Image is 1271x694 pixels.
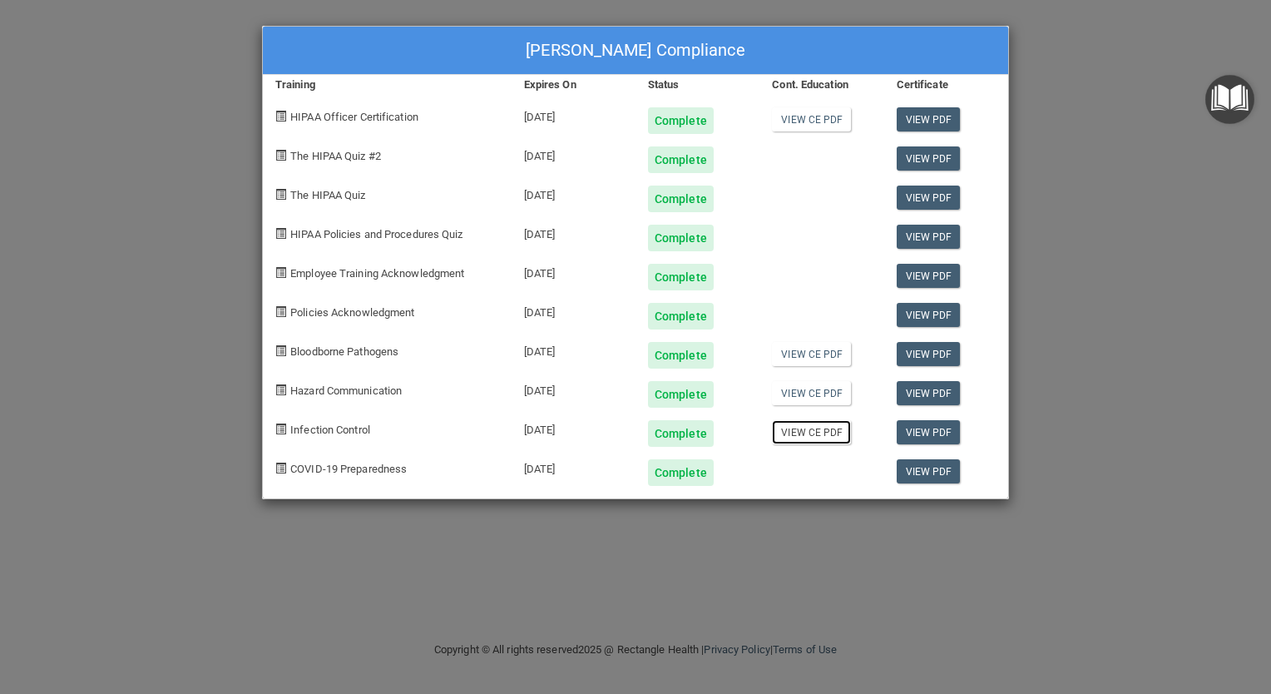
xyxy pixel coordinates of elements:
[648,186,714,212] div: Complete
[290,424,370,436] span: Infection Control
[635,75,759,95] div: Status
[897,146,961,171] a: View PDF
[648,342,714,369] div: Complete
[512,290,635,330] div: [DATE]
[897,225,961,249] a: View PDF
[290,463,407,475] span: COVID-19 Preparedness
[648,107,714,134] div: Complete
[263,27,1008,75] div: [PERSON_NAME] Compliance
[290,384,402,397] span: Hazard Communication
[897,420,961,444] a: View PDF
[512,75,635,95] div: Expires On
[884,75,1008,95] div: Certificate
[897,264,961,288] a: View PDF
[772,420,851,444] a: View CE PDF
[290,306,414,319] span: Policies Acknowledgment
[512,408,635,447] div: [DATE]
[648,459,714,486] div: Complete
[512,212,635,251] div: [DATE]
[772,342,851,366] a: View CE PDF
[290,267,464,280] span: Employee Training Acknowledgment
[648,225,714,251] div: Complete
[290,189,365,201] span: The HIPAA Quiz
[897,186,961,210] a: View PDF
[512,330,635,369] div: [DATE]
[648,146,714,173] div: Complete
[772,381,851,405] a: View CE PDF
[290,228,462,240] span: HIPAA Policies and Procedures Quiz
[897,459,961,483] a: View PDF
[1205,75,1254,124] button: Open Resource Center
[263,75,512,95] div: Training
[290,345,398,358] span: Bloodborne Pathogens
[772,107,851,131] a: View CE PDF
[512,134,635,173] div: [DATE]
[648,264,714,290] div: Complete
[512,173,635,212] div: [DATE]
[290,111,418,123] span: HIPAA Officer Certification
[648,303,714,330] div: Complete
[759,75,883,95] div: Cont. Education
[512,95,635,134] div: [DATE]
[512,447,635,486] div: [DATE]
[512,369,635,408] div: [DATE]
[897,107,961,131] a: View PDF
[290,150,381,162] span: The HIPAA Quiz #2
[512,251,635,290] div: [DATE]
[897,303,961,327] a: View PDF
[897,342,961,366] a: View PDF
[897,381,961,405] a: View PDF
[648,420,714,447] div: Complete
[648,381,714,408] div: Complete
